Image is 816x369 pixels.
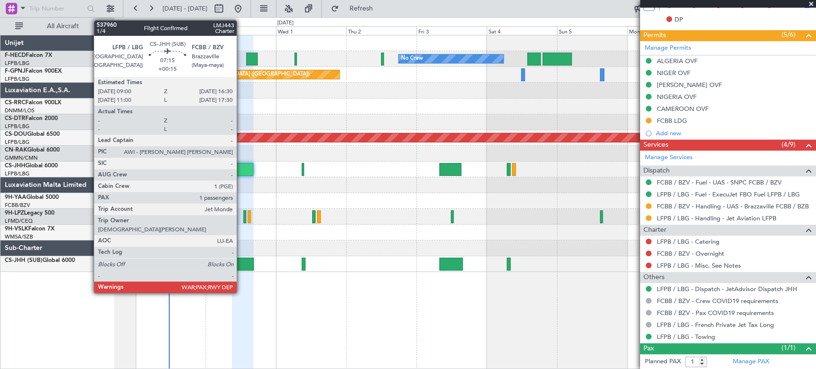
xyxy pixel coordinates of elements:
[29,1,84,16] input: Trip Number
[657,297,778,305] a: FCBB / BZV - Crew COVID19 requirements
[5,202,30,209] a: FCBB/BZV
[5,233,33,240] a: WMSA/SZB
[5,170,30,177] a: LFPB/LBG
[657,238,719,246] a: LFPB / LBG - Catering
[276,26,346,35] div: Wed 1
[5,116,58,121] a: CS-DTRFalcon 2000
[341,5,381,12] span: Refresh
[163,4,207,13] span: [DATE] - [DATE]
[675,15,683,25] span: DP
[657,214,776,222] a: LFPB / LBG - Handling - Jet Aviation LFPB
[11,19,104,34] button: All Aircraft
[657,321,774,329] a: LFPB / LBG - French Private Jet Tax Long
[657,285,797,293] a: LFPB / LBG - Dispatch - JetAdvisor Dispatch JHH
[5,131,27,137] span: CS-DOU
[5,163,58,169] a: CS-JHHGlobal 6000
[5,258,43,263] span: CS-JHH (SUB)
[277,19,294,27] div: [DATE]
[643,225,666,236] span: Charter
[782,140,795,150] span: (4/9)
[416,26,487,35] div: Fri 3
[657,57,697,65] div: ALGERIA OVF
[206,26,276,35] div: Tue 30
[657,81,722,89] div: [PERSON_NAME] OVF
[5,226,54,232] a: 9H-VSLKFalcon 7X
[782,343,795,353] span: (1/1)
[557,26,627,35] div: Sun 5
[782,30,795,40] span: (5/6)
[5,139,30,146] a: LFPB/LBG
[657,105,708,113] div: CAMEROON OVF
[5,68,62,74] a: F-GPNJFalcon 900EX
[643,272,664,283] span: Others
[5,147,60,153] a: CN-RAKGlobal 6000
[645,153,693,163] a: Manage Services
[5,147,27,153] span: CN-RAK
[5,53,26,58] span: F-HECD
[5,107,34,114] a: DNMM/LOS
[657,69,690,77] div: NIGER OVF
[643,343,654,354] span: Pax
[656,129,811,137] div: Add new
[657,261,741,270] a: LFPB / LBG - Misc. See Notes
[5,53,52,58] a: F-HECDFalcon 7X
[5,226,28,232] span: 9H-VSLK
[645,357,681,367] label: Planned PAX
[158,67,309,82] div: Planned Maint [GEOGRAPHIC_DATA] ([GEOGRAPHIC_DATA])
[5,100,61,106] a: CS-RRCFalcon 900LX
[657,93,696,101] div: NIGERIA OVF
[643,140,668,151] span: Services
[5,100,25,106] span: CS-RRC
[5,163,25,169] span: CS-JHH
[643,30,666,41] span: Permits
[643,165,670,176] span: Dispatch
[657,117,687,125] div: FCBB LDG
[5,131,60,137] a: CS-DOUGlobal 6500
[5,210,54,216] a: 9H-LPZLegacy 500
[401,52,423,66] div: No Crew
[657,202,809,210] a: FCBB / BZV - Handling - UAS - Brazzaville FCBB / BZB
[326,1,384,16] button: Refresh
[5,68,25,74] span: F-GPNJ
[116,19,132,27] div: [DATE]
[657,333,715,341] a: LFPB / LBG - Towing
[5,210,24,216] span: 9H-LPZ
[657,250,724,258] a: FCBB / BZV - Overnight
[645,43,691,53] a: Manage Permits
[5,60,30,67] a: LFPB/LBG
[657,190,800,198] a: LFPB / LBG - Fuel - ExecuJet FBO Fuel LFPB / LBG
[627,26,697,35] div: Mon 6
[5,195,59,200] a: 9H-YAAGlobal 5000
[25,23,101,30] span: All Aircraft
[5,258,75,263] a: CS-JHH (SUB)Global 6000
[5,123,30,130] a: LFPB/LBG
[5,154,38,162] a: GMMN/CMN
[657,178,782,186] a: FCBB / BZV - Fuel - UAS - SNPC FCBB / BZV
[733,357,769,367] a: Manage PAX
[487,26,557,35] div: Sat 4
[5,195,26,200] span: 9H-YAA
[5,217,33,225] a: LFMD/CEQ
[5,116,25,121] span: CS-DTR
[657,309,774,317] a: FCBB / BZV - Pax COVID19 requirements
[5,76,30,83] a: LFPB/LBG
[136,26,206,35] div: Mon 29
[346,26,416,35] div: Thu 2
